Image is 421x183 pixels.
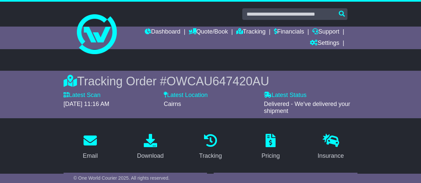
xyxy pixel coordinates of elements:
[74,175,170,181] span: © One World Courier 2025. All rights reserved.
[195,132,226,163] a: Tracking
[83,151,98,160] div: Email
[264,92,307,99] label: Latest Status
[262,151,280,160] div: Pricing
[145,27,180,38] a: Dashboard
[312,27,339,38] a: Support
[164,101,181,107] span: Cairns
[167,74,269,88] span: OWCAU647420AU
[164,92,208,99] label: Latest Location
[264,101,350,115] span: Delivered - We've delivered your shipment
[317,151,344,160] div: Insurance
[64,74,357,88] div: Tracking Order #
[133,132,168,163] a: Download
[257,132,284,163] a: Pricing
[199,151,222,160] div: Tracking
[137,151,164,160] div: Download
[189,27,228,38] a: Quote/Book
[64,101,109,107] span: [DATE] 11:16 AM
[313,132,348,163] a: Insurance
[64,92,101,99] label: Latest Scan
[310,38,339,49] a: Settings
[236,27,266,38] a: Tracking
[274,27,304,38] a: Financials
[79,132,102,163] a: Email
